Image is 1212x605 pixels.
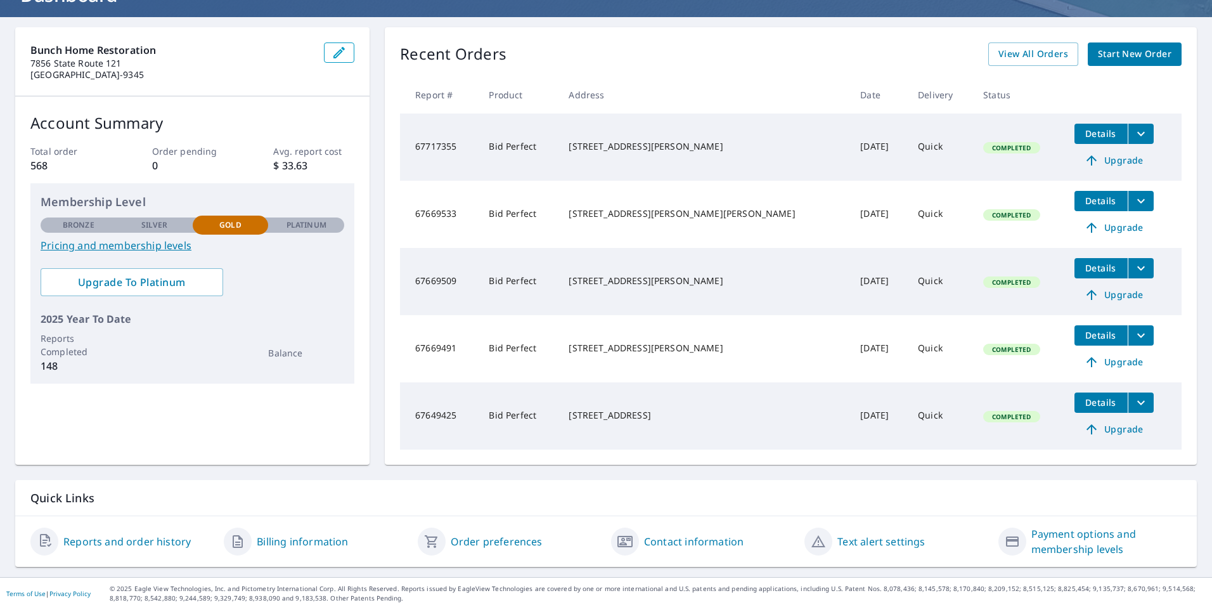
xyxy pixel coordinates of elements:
p: 7856 State Route 121 [30,58,314,69]
span: Details [1082,396,1120,408]
a: Privacy Policy [49,589,91,598]
p: © 2025 Eagle View Technologies, Inc. and Pictometry International Corp. All Rights Reserved. Repo... [110,584,1206,603]
p: 148 [41,358,117,374]
td: Quick [908,315,973,382]
td: [DATE] [850,181,908,248]
td: 67717355 [400,114,479,181]
td: [DATE] [850,114,908,181]
a: Reports and order history [63,534,191,549]
p: Balance [268,346,344,360]
a: Upgrade [1074,285,1154,305]
p: 568 [30,158,112,173]
td: [DATE] [850,315,908,382]
a: Pricing and membership levels [41,238,344,253]
p: $ 33.63 [273,158,354,173]
span: Completed [984,211,1038,219]
p: Recent Orders [400,42,506,66]
button: detailsBtn-67669491 [1074,325,1128,346]
p: Platinum [287,219,326,231]
td: 67669533 [400,181,479,248]
a: Upgrade [1074,150,1154,171]
span: Upgrade [1082,355,1146,370]
p: Total order [30,145,112,158]
td: Bid Perfect [479,248,558,315]
span: Completed [984,278,1038,287]
span: Start New Order [1098,46,1171,62]
p: Silver [141,219,168,231]
th: Date [850,76,908,114]
div: [STREET_ADDRESS][PERSON_NAME][PERSON_NAME] [569,207,840,220]
button: filesDropdownBtn-67669491 [1128,325,1154,346]
span: Details [1082,195,1120,207]
a: Billing information [257,534,348,549]
p: Quick Links [30,490,1182,506]
a: Order preferences [451,534,543,549]
p: Avg. report cost [273,145,354,158]
button: detailsBtn-67649425 [1074,393,1128,413]
div: [STREET_ADDRESS][PERSON_NAME] [569,275,840,287]
td: Quick [908,114,973,181]
button: detailsBtn-67669533 [1074,191,1128,211]
button: filesDropdownBtn-67669509 [1128,258,1154,278]
span: Upgrade [1082,422,1146,437]
a: Upgrade [1074,352,1154,372]
span: View All Orders [998,46,1068,62]
td: 67669491 [400,315,479,382]
div: [STREET_ADDRESS][PERSON_NAME] [569,140,840,153]
a: Upgrade [1074,419,1154,439]
th: Status [973,76,1064,114]
th: Delivery [908,76,973,114]
div: [STREET_ADDRESS][PERSON_NAME] [569,342,840,355]
td: [DATE] [850,382,908,450]
td: Bid Perfect [479,315,558,382]
a: Text alert settings [837,534,925,549]
button: filesDropdownBtn-67649425 [1128,393,1154,413]
p: | [6,590,91,597]
span: Completed [984,412,1038,421]
button: filesDropdownBtn-67717355 [1128,124,1154,144]
td: 67669509 [400,248,479,315]
td: Bid Perfect [479,181,558,248]
button: detailsBtn-67717355 [1074,124,1128,144]
a: Upgrade To Platinum [41,268,223,296]
span: Details [1082,329,1120,341]
td: Quick [908,382,973,450]
p: Reports Completed [41,332,117,358]
td: Quick [908,181,973,248]
span: Completed [984,143,1038,152]
button: filesDropdownBtn-67669533 [1128,191,1154,211]
p: [GEOGRAPHIC_DATA]-9345 [30,69,314,81]
td: Quick [908,248,973,315]
p: Gold [219,219,241,231]
td: 67649425 [400,382,479,450]
th: Address [558,76,850,114]
p: Bunch Home Restoration [30,42,314,58]
a: Terms of Use [6,589,46,598]
button: detailsBtn-67669509 [1074,258,1128,278]
td: Bid Perfect [479,114,558,181]
span: Upgrade [1082,220,1146,235]
th: Product [479,76,558,114]
a: Start New Order [1088,42,1182,66]
span: Details [1082,127,1120,140]
p: 0 [152,158,233,173]
a: Payment options and membership levels [1031,526,1182,557]
p: Bronze [63,219,94,231]
span: Completed [984,345,1038,354]
p: 2025 Year To Date [41,311,344,327]
td: [DATE] [850,248,908,315]
td: Bid Perfect [479,382,558,450]
span: Upgrade [1082,153,1146,168]
span: Details [1082,262,1120,274]
p: Order pending [152,145,233,158]
span: Upgrade [1082,287,1146,302]
div: [STREET_ADDRESS] [569,409,840,422]
p: Account Summary [30,112,354,134]
a: Upgrade [1074,218,1154,238]
a: Contact information [644,534,744,549]
a: View All Orders [988,42,1078,66]
p: Membership Level [41,193,344,211]
th: Report # [400,76,479,114]
span: Upgrade To Platinum [51,275,213,289]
